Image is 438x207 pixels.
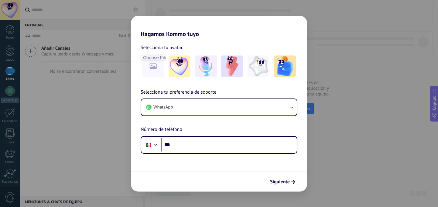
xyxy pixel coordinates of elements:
span: WhatsApp [153,104,173,110]
img: -4.jpeg [248,55,269,77]
h2: Hagamos Kommo tuyo [131,16,307,38]
span: Selecciona tu avatar [141,44,183,52]
img: -1.jpeg [169,55,190,77]
img: -5.jpeg [274,55,296,77]
button: WhatsApp [141,99,297,115]
img: -2.jpeg [195,55,217,77]
span: Número de teléfono [141,126,182,134]
span: Selecciona tu preferencia de soporte [141,88,217,96]
div: Mexico: + 52 [143,139,155,151]
span: Siguiente [270,180,290,184]
img: -3.jpeg [221,55,243,77]
button: Siguiente [267,177,298,187]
